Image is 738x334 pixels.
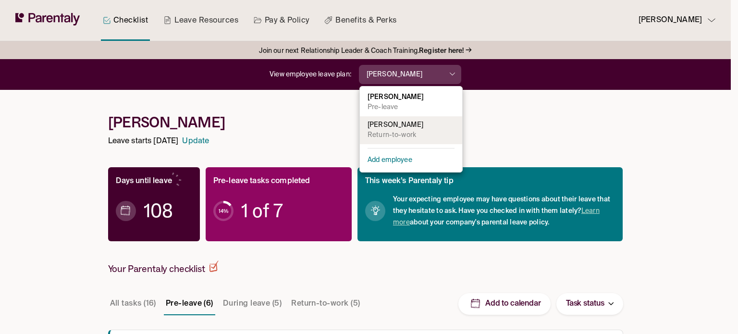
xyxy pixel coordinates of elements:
[368,155,412,165] a: Add employee
[368,102,398,112] p: Pre-leave
[368,130,416,140] p: Return-to-work
[368,120,455,130] p: [PERSON_NAME]
[368,92,455,102] p: [PERSON_NAME]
